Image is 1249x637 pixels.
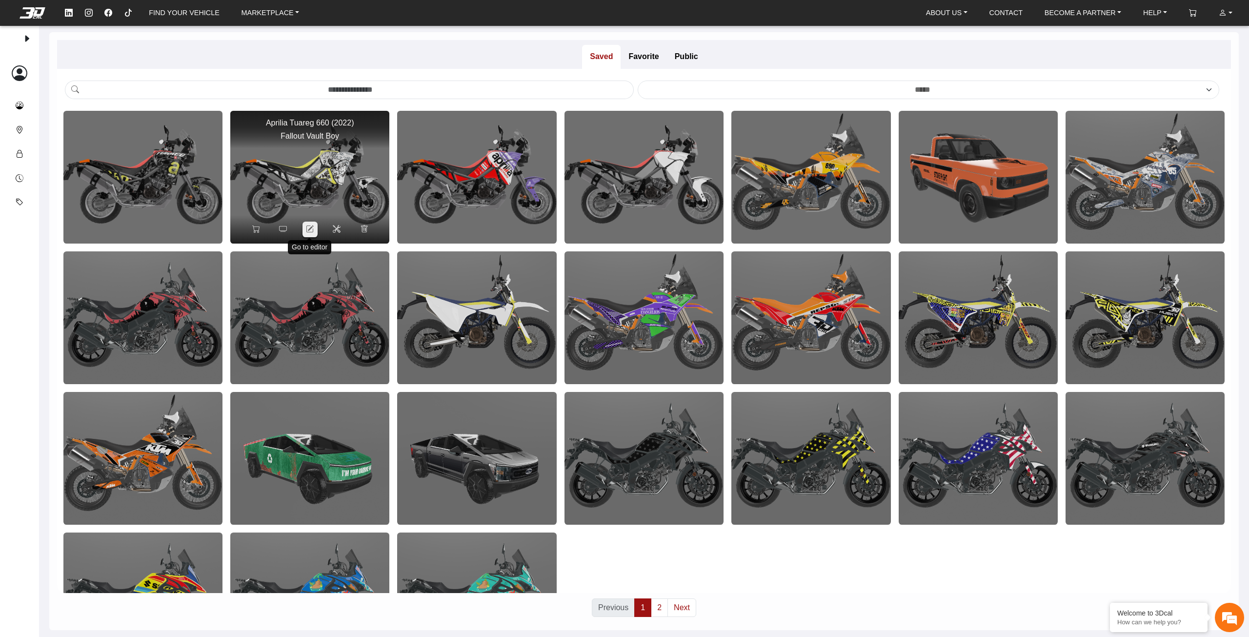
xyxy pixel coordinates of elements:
[230,251,389,384] img: Cooperative Lavender Swedish Tapir undefined
[899,392,1058,525] img: United States Flag undefined
[160,5,183,28] div: Minimize live chat window
[582,45,621,69] p: Saved
[5,254,186,288] textarea: Type your message and hit 'Enter'
[651,598,668,617] a: 2
[922,4,971,21] a: ABOUT US
[731,251,890,384] img: Repsol undefined
[1041,4,1125,21] a: BECOME A PARTNER
[899,111,1058,244] img: Slate Constructors undefined
[899,251,1058,384] img: Made in Ecuador undefined
[65,288,126,319] div: FAQs
[1066,111,1225,244] img: Mikes design undefined
[5,306,65,312] span: Conversation
[564,251,724,384] img: Evangelion undefined
[84,81,634,99] input: Amount (to the nearest dollar)
[592,593,696,622] nav: Models Paginator
[1139,4,1171,21] a: HELP
[1066,392,1225,525] img: Black Shark undefined
[564,392,724,525] img: Gray GRIT Design undefined
[1117,618,1200,626] p: How can we help you?
[230,111,389,244] img: Fallout Vault Boy undefined
[288,240,331,254] div: Go to editor
[125,288,186,319] div: Articles
[145,4,223,21] a: FIND YOUR VEHICLE
[731,392,890,525] img: Black GRIT Design undefined
[1117,609,1200,617] div: Welcome to 3Dcal
[397,111,556,244] img: Aprilia Tuareg Red undefined
[634,598,651,617] a: 1
[230,392,389,525] img: Garbage Man undefined
[63,111,222,244] img: Tuareg Racer undefined
[731,111,890,244] img: Desert X undefined
[238,4,303,21] a: MARKETPLACE
[621,45,666,69] p: Favorite
[11,50,25,65] div: Navigation go back
[397,392,556,525] img: Cyber F150 truck ren undefined
[638,81,1219,99] select: Select a model
[564,111,724,244] img: Solar Black Telugu Amphibian undefined
[63,251,222,384] img: Born Again undefined
[1066,251,1225,384] img: Tricky Maroon Awadhi Narwhal undefined
[57,115,135,207] span: We're online!
[667,598,696,617] a: Next
[63,392,222,525] img: 3Dcal ADV r 890 undefined
[65,51,179,64] div: Chat with us now
[397,251,556,384] img: Recent Aquamarine Hiligaynon Whitefish undefined
[667,45,706,69] p: Public
[986,4,1027,21] a: CONTACT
